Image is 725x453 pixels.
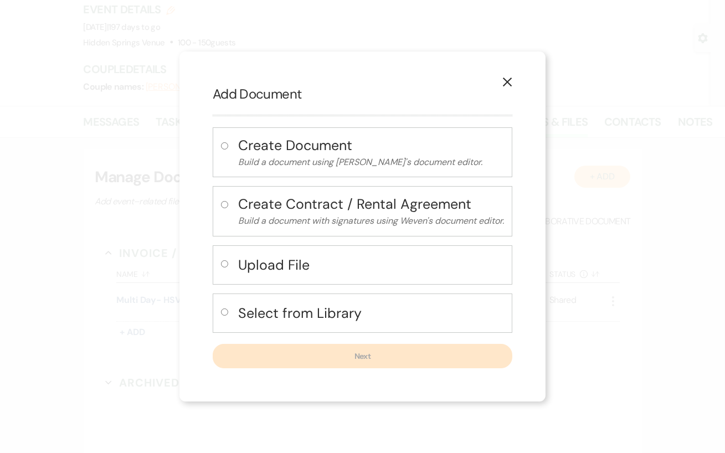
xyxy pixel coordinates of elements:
p: Build a document using [PERSON_NAME]'s document editor. [238,155,504,169]
button: Next [213,344,512,368]
h2: Add Document [213,85,512,104]
button: Upload File [238,254,504,276]
h4: Create Document [238,136,504,155]
button: Create DocumentBuild a document using [PERSON_NAME]'s document editor. [238,136,504,169]
h4: Select from Library [238,303,504,323]
h4: Upload File [238,255,504,275]
button: Select from Library [238,302,504,325]
h4: Create Contract / Rental Agreement [238,194,504,214]
p: Build a document with signatures using Weven's document editor. [238,214,504,228]
button: Create Contract / Rental AgreementBuild a document with signatures using Weven's document editor. [238,194,504,228]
